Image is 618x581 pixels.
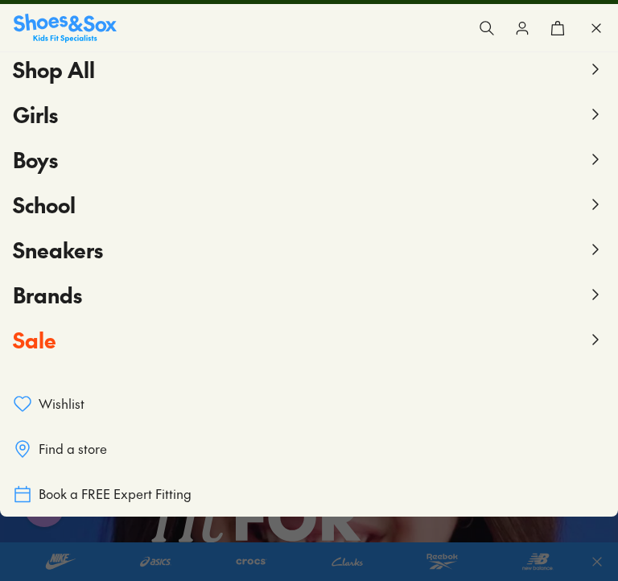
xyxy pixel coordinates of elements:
button: Brands [13,272,605,317]
button: Gorgias live chat [8,6,48,46]
span: Sneakers [13,235,103,264]
a: Wishlist [13,381,605,426]
span: Book a FREE Expert Fitting [39,485,192,503]
img: SNS_Logo_Responsive.svg [14,14,117,42]
span: School [13,190,76,219]
span: Brands [13,280,82,309]
span: Find a store [39,440,107,458]
span: Shop All [13,55,95,84]
button: Sale [13,317,605,362]
span: Girls [13,100,58,129]
button: School [13,182,605,227]
span: Boys [13,145,58,174]
button: Shop All [13,47,605,92]
a: Find a store [13,426,605,472]
button: Girls [13,92,605,137]
span: Sale [13,325,56,354]
button: Boys [13,137,605,182]
span: Wishlist [39,395,84,413]
button: Sneakers [13,227,605,272]
a: Book a FREE Expert Fitting [13,472,605,517]
a: Shoes & Sox [14,14,117,42]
